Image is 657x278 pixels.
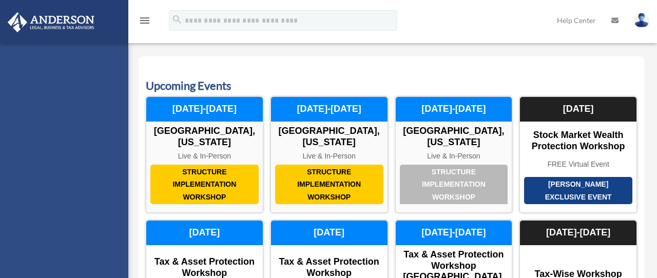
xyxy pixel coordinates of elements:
[634,13,649,28] img: User Pic
[146,97,263,122] div: [DATE]-[DATE]
[150,165,259,205] div: Structure Implementation Workshop
[271,126,388,148] div: [GEOGRAPHIC_DATA], [US_STATE]
[524,177,632,204] div: [PERSON_NAME] Exclusive Event
[270,96,388,213] a: Structure Implementation Workshop [GEOGRAPHIC_DATA], [US_STATE] Live & In-Person [DATE]-[DATE]
[396,152,512,161] div: Live & In-Person
[146,78,637,94] h3: Upcoming Events
[396,97,512,122] div: [DATE]-[DATE]
[520,160,636,169] div: FREE Virtual Event
[139,14,151,27] i: menu
[146,152,263,161] div: Live & In-Person
[271,221,388,245] div: [DATE]
[520,97,636,122] div: [DATE]
[5,12,98,32] img: Anderson Advisors Platinum Portal
[520,130,636,152] div: Stock Market Wealth Protection Workshop
[396,126,512,148] div: [GEOGRAPHIC_DATA], [US_STATE]
[139,18,151,27] a: menu
[171,14,183,25] i: search
[271,97,388,122] div: [DATE]-[DATE]
[520,221,636,245] div: [DATE]-[DATE]
[271,152,388,161] div: Live & In-Person
[146,96,263,213] a: Structure Implementation Workshop [GEOGRAPHIC_DATA], [US_STATE] Live & In-Person [DATE]-[DATE]
[400,165,508,205] div: Structure Implementation Workshop
[275,165,383,205] div: Structure Implementation Workshop
[395,96,513,213] a: Structure Implementation Workshop [GEOGRAPHIC_DATA], [US_STATE] Live & In-Person [DATE]-[DATE]
[146,221,263,245] div: [DATE]
[146,126,263,148] div: [GEOGRAPHIC_DATA], [US_STATE]
[396,221,512,245] div: [DATE]-[DATE]
[519,96,637,213] a: [PERSON_NAME] Exclusive Event Stock Market Wealth Protection Workshop FREE Virtual Event [DATE]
